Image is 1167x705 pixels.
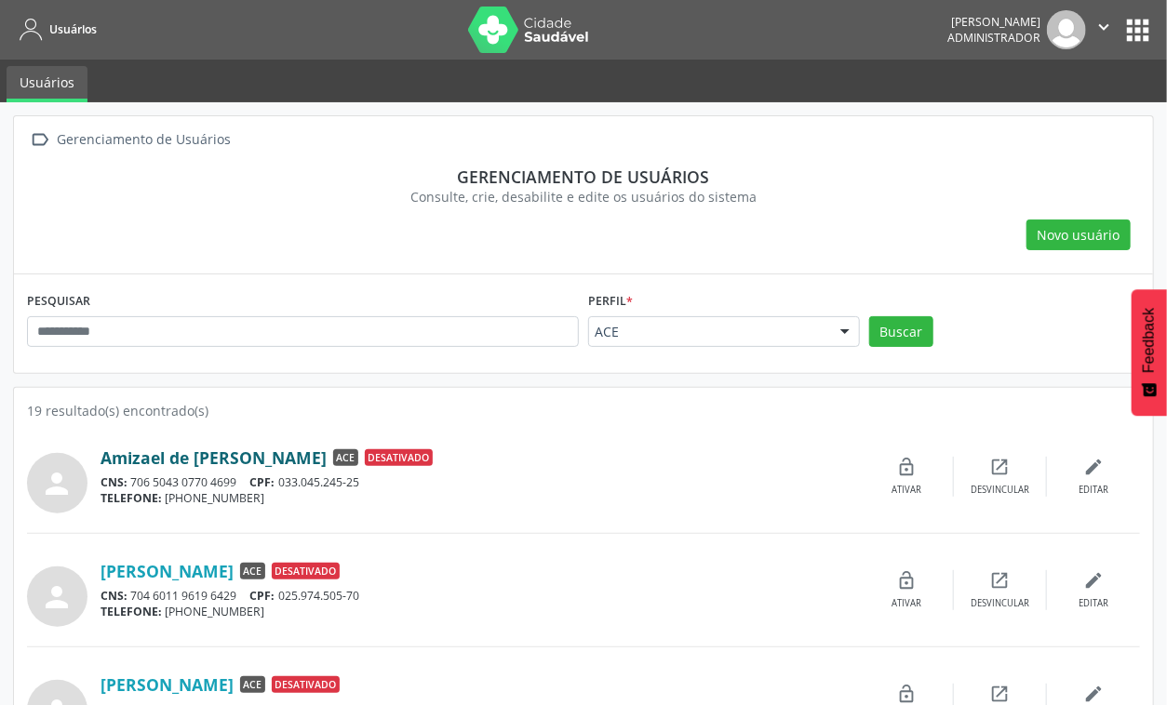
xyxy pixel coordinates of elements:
[365,449,433,466] span: Desativado
[971,597,1029,610] div: Desvincular
[1026,219,1131,251] button: Novo usuário
[240,676,265,693] span: ACE
[101,561,234,581] a: [PERSON_NAME]
[1093,17,1114,37] i: 
[897,457,918,477] i: lock_open
[101,490,162,506] span: TELEFONE:
[588,287,633,316] label: Perfil
[333,449,358,466] span: ACE
[1121,14,1154,47] button: apps
[971,484,1029,497] div: Desvincular
[1038,225,1120,245] span: Novo usuário
[947,30,1040,46] span: Administrador
[27,126,54,153] i: 
[49,21,97,37] span: Usuários
[250,474,275,490] span: CPF:
[892,597,922,610] div: Ativar
[7,66,87,102] a: Usuários
[101,604,162,619] span: TELEFONE:
[1141,308,1158,373] span: Feedback
[250,588,275,604] span: CPF:
[272,563,340,579] span: Desativado
[1083,457,1104,477] i: edit
[1079,484,1108,497] div: Editar
[41,580,74,614] i: person
[990,457,1011,477] i: open_in_new
[1047,10,1086,49] img: img
[1086,10,1121,49] button: 
[595,323,822,341] span: ACE
[54,126,235,153] div: Gerenciamento de Usuários
[101,588,127,604] span: CNS:
[101,674,234,695] a: [PERSON_NAME]
[1079,597,1108,610] div: Editar
[101,604,861,619] div: [PHONE_NUMBER]
[13,14,97,45] a: Usuários
[1132,289,1167,416] button: Feedback - Mostrar pesquisa
[897,570,918,591] i: lock_open
[897,684,918,704] i: lock_open
[892,484,922,497] div: Ativar
[869,316,933,348] button: Buscar
[990,570,1011,591] i: open_in_new
[40,166,1127,187] div: Gerenciamento de usuários
[1083,570,1104,591] i: edit
[101,588,861,604] div: 704 6011 9619 6429 025.974.505-70
[27,401,1140,420] div: 19 resultado(s) encontrado(s)
[41,467,74,500] i: person
[101,490,861,506] div: [PHONE_NUMBER]
[27,126,235,153] a:  Gerenciamento de Usuários
[272,676,340,693] span: Desativado
[101,474,861,490] div: 706 5043 0770 4699 033.045.245-25
[101,474,127,490] span: CNS:
[101,447,327,468] a: Amizael de [PERSON_NAME]
[240,563,265,579] span: ACE
[990,684,1011,704] i: open_in_new
[947,14,1040,30] div: [PERSON_NAME]
[40,187,1127,206] div: Consulte, crie, desabilite e edite os usuários do sistema
[1083,684,1104,704] i: edit
[27,287,90,316] label: PESQUISAR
